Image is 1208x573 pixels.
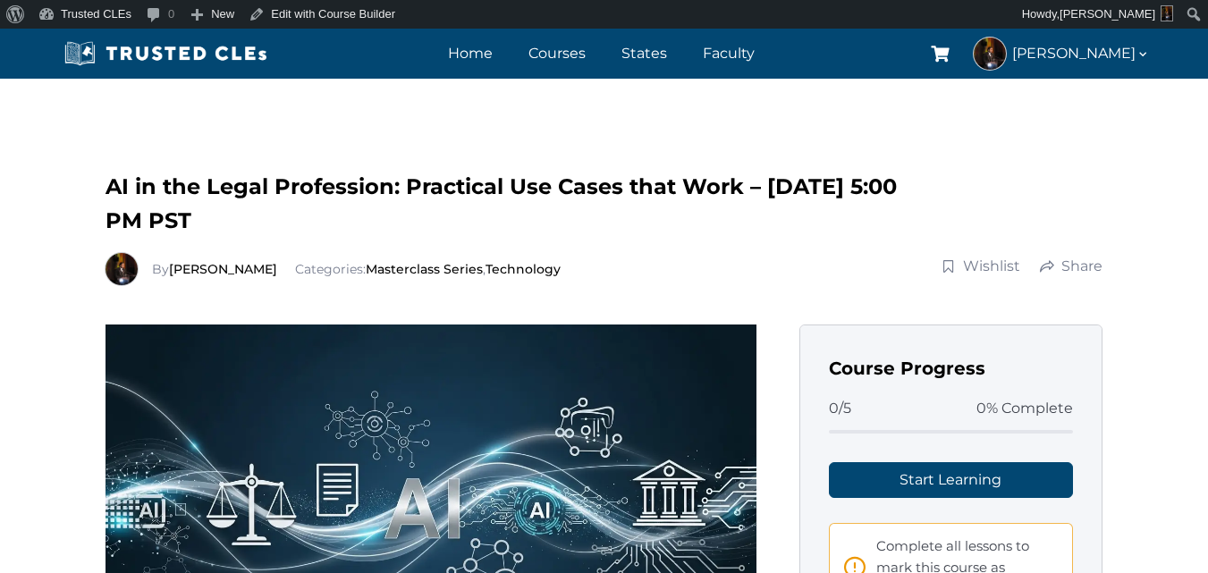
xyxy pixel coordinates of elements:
a: [PERSON_NAME] [169,261,277,277]
span: 0/5 [829,397,851,420]
div: Categories: , [152,259,561,279]
a: Wishlist [941,256,1021,277]
img: Trusted CLEs [59,40,273,67]
span: AI in the Legal Profession: Practical Use Cases that Work – [DATE] 5:00 PM PST [106,173,897,233]
a: Start Learning [829,462,1074,498]
img: Richard Estevez [974,38,1006,70]
a: Technology [486,261,561,277]
a: Home [443,40,497,66]
span: 0% Complete [976,397,1073,420]
span: [PERSON_NAME] [1060,7,1155,21]
a: Share [1039,256,1103,277]
h3: Course Progress [829,354,1074,383]
a: Courses [524,40,590,66]
a: Faculty [698,40,759,66]
span: By [152,261,281,277]
span: [PERSON_NAME] [1012,41,1150,65]
a: Masterclass Series [366,261,483,277]
img: Richard Estevez [106,253,138,285]
a: States [617,40,672,66]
